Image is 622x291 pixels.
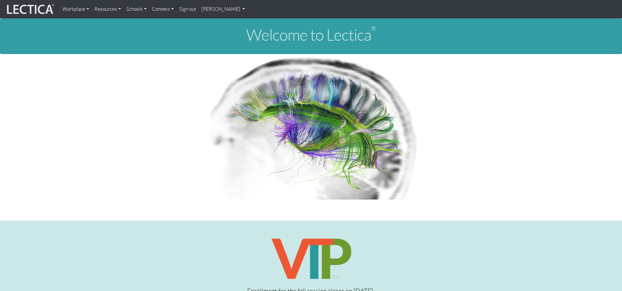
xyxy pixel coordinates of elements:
[149,3,176,16] a: Connect
[371,25,376,32] sup: ®
[202,54,420,200] img: Human Connectome Project Image
[5,3,54,15] img: lecticalive
[92,3,124,16] a: Resources
[176,3,199,16] a: Sign out
[5,26,617,44] h1: Welcome to Lectica
[60,3,92,16] a: Workplace
[124,3,149,16] a: Schools
[199,3,248,16] a: [PERSON_NAME]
